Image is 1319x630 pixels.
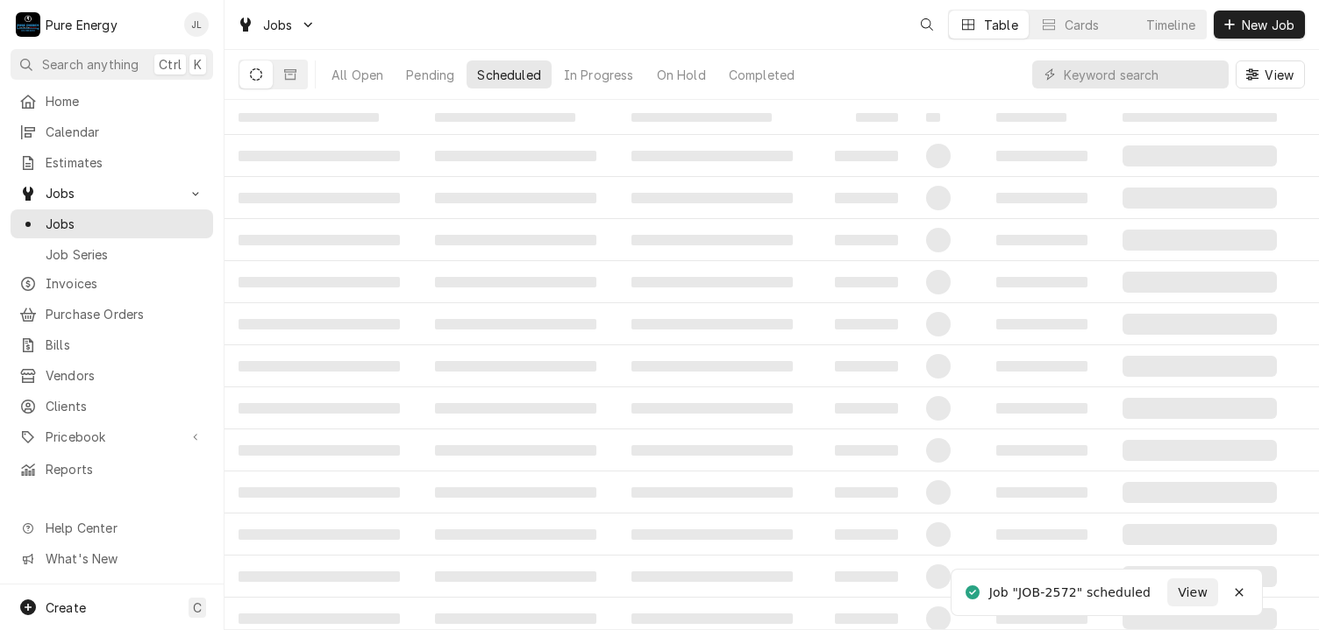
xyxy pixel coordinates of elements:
span: ‌ [631,445,793,456]
a: Bills [11,330,213,359]
span: C [193,598,202,617]
span: ‌ [1123,398,1277,419]
button: Search anythingCtrlK [11,49,213,80]
span: K [194,55,202,74]
span: ‌ [926,144,951,168]
span: ‌ [1123,566,1277,587]
span: ‌ [1123,440,1277,461]
span: ‌ [435,113,575,122]
span: Ctrl [159,55,182,74]
span: Vendors [46,366,204,385]
div: P [16,12,40,37]
span: Help Center [46,519,203,537]
table: Scheduled Jobs List Loading [225,100,1319,630]
div: JL [184,12,209,37]
div: Table [984,16,1018,34]
span: New Job [1238,16,1298,34]
span: ‌ [926,113,940,122]
span: ‌ [926,312,951,336]
span: View [1261,66,1297,84]
div: Job "JOB-2572" scheduled [989,584,1153,602]
span: ‌ [239,235,400,245]
span: ‌ [835,445,898,456]
span: ‌ [631,277,793,287]
span: ‌ [239,571,400,582]
span: ‌ [435,277,596,287]
input: Keyword search [1064,60,1220,88]
div: Cards [1065,16,1100,34]
a: Purchase Orders [11,300,213,329]
a: Clients [11,392,213,421]
button: Open search [913,11,941,39]
span: ‌ [435,235,596,245]
span: Calendar [46,123,204,141]
a: Job Series [11,240,213,269]
div: Pending [406,66,454,84]
div: Scheduled [477,66,540,84]
a: Vendors [11,361,213,390]
span: ‌ [631,151,793,161]
span: ‌ [1123,113,1277,122]
span: ‌ [926,396,951,421]
span: ‌ [835,529,898,540]
span: ‌ [631,571,793,582]
span: ‌ [631,487,793,498]
span: Purchase Orders [46,305,204,323]
a: Go to Jobs [230,11,323,39]
a: Calendar [11,117,213,146]
span: Invoices [46,274,204,293]
span: ‌ [435,529,596,540]
span: Pricebook [46,428,178,446]
span: ‌ [239,113,379,122]
span: ‌ [996,445,1087,456]
span: Reports [46,460,204,478]
span: ‌ [926,354,951,379]
div: Completed [729,66,795,84]
span: ‌ [926,186,951,210]
span: ‌ [1123,314,1277,335]
span: ‌ [996,235,1087,245]
span: ‌ [996,113,1066,122]
span: ‌ [435,193,596,203]
span: ‌ [631,613,793,624]
span: ‌ [996,193,1087,203]
span: ‌ [631,193,793,203]
span: ‌ [835,319,898,329]
span: ‌ [835,235,898,245]
span: Job Series [46,245,204,264]
span: ‌ [239,529,400,540]
span: ‌ [631,361,793,372]
span: ‌ [435,445,596,456]
span: ‌ [835,613,898,624]
span: ‌ [926,438,951,463]
div: Timeline [1146,16,1195,34]
span: ‌ [996,487,1087,498]
span: ‌ [631,113,772,122]
span: ‌ [835,571,898,582]
span: ‌ [835,151,898,161]
span: ‌ [835,361,898,372]
span: ‌ [996,361,1087,372]
span: ‌ [239,403,400,414]
span: ‌ [926,564,951,589]
span: Jobs [263,16,293,34]
span: What's New [46,549,203,568]
span: ‌ [239,193,400,203]
span: ‌ [435,151,596,161]
span: ‌ [996,613,1087,624]
a: Invoices [11,269,213,298]
button: View [1236,60,1305,88]
button: View [1167,578,1218,606]
a: Go to Pricebook [11,422,213,451]
a: Jobs [11,209,213,238]
span: ‌ [1123,356,1277,377]
span: ‌ [239,613,400,624]
span: ‌ [1123,188,1277,209]
span: ‌ [926,480,951,505]
span: ‌ [996,529,1087,540]
span: ‌ [1123,145,1277,166]
a: Home [11,87,213,116]
span: ‌ [996,277,1087,287]
span: ‌ [435,613,596,624]
span: ‌ [1123,272,1277,293]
